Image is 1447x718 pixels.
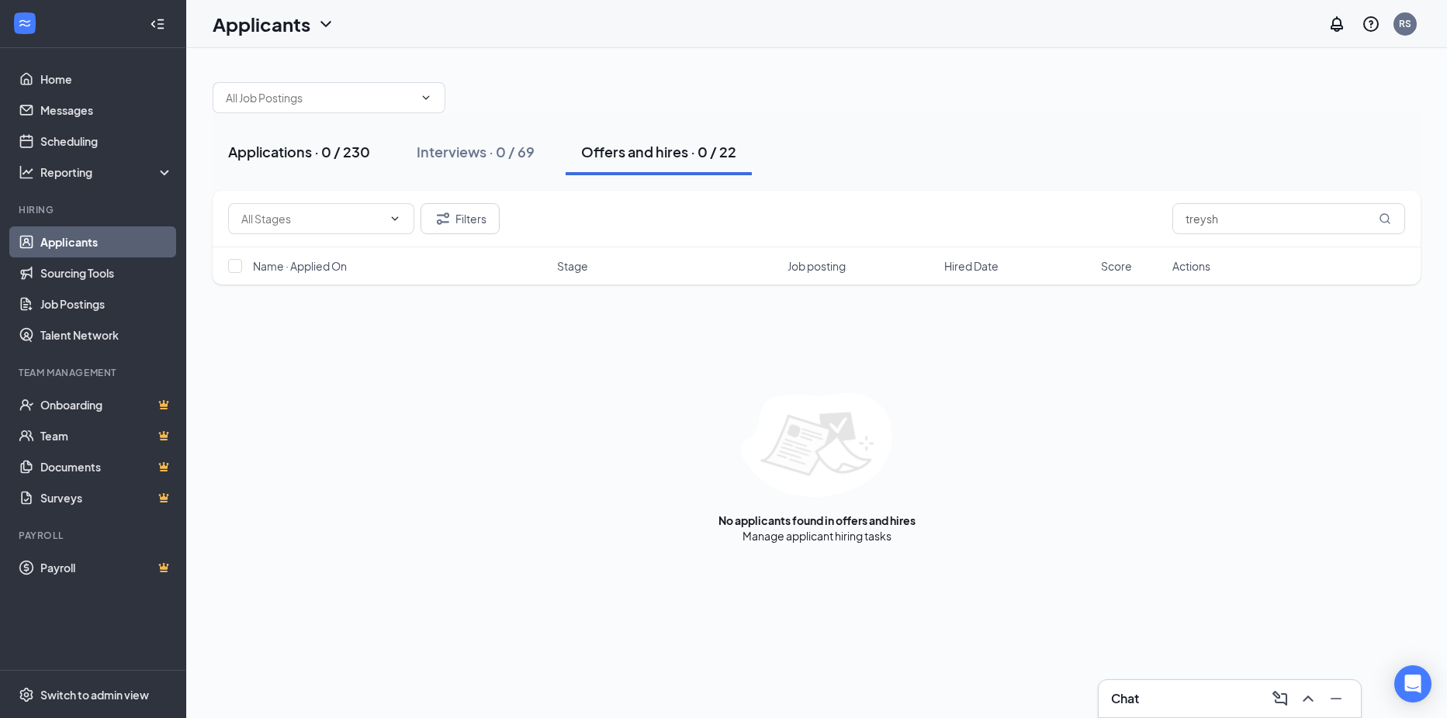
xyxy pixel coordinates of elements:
[421,203,500,234] button: Filter Filters
[40,288,173,319] a: Job Postings
[19,164,34,180] svg: Analysis
[1111,690,1139,707] h3: Chat
[1299,689,1317,708] svg: ChevronUp
[40,451,173,482] a: DocumentsCrown
[40,226,173,257] a: Applicants
[40,164,174,180] div: Reporting
[228,142,370,161] div: Applications · 0 / 230
[741,393,892,497] img: empty-state
[1271,689,1289,708] svg: ComposeMessage
[40,482,173,513] a: SurveysCrown
[1362,15,1380,33] svg: QuestionInfo
[1172,203,1405,234] input: Search in offers and hires
[718,513,916,528] div: No applicants found in offers and hires
[40,389,173,420] a: OnboardingCrown
[19,687,34,702] svg: Settings
[1296,686,1321,711] button: ChevronUp
[19,203,170,216] div: Hiring
[213,11,310,37] h1: Applicants
[1399,17,1411,30] div: RS
[40,126,173,157] a: Scheduling
[788,258,846,274] span: Job posting
[1327,689,1345,708] svg: Minimize
[1328,15,1346,33] svg: Notifications
[1324,686,1348,711] button: Minimize
[241,210,383,227] input: All Stages
[226,89,414,106] input: All Job Postings
[1379,212,1391,225] svg: MagnifyingGlass
[40,687,149,702] div: Switch to admin view
[1394,665,1431,702] div: Open Intercom Messenger
[1172,258,1210,274] span: Actions
[19,529,170,542] div: Payroll
[40,64,173,95] a: Home
[253,258,347,274] span: Name · Applied On
[557,258,588,274] span: Stage
[417,142,535,161] div: Interviews · 0 / 69
[40,319,173,350] a: Talent Network
[1268,686,1293,711] button: ComposeMessage
[17,16,33,31] svg: WorkstreamLogo
[317,15,335,33] svg: ChevronDown
[434,209,452,228] svg: Filter
[944,258,999,274] span: Hired Date
[389,212,401,225] svg: ChevronDown
[40,552,173,583] a: PayrollCrown
[19,366,170,379] div: Team Management
[150,16,165,32] svg: Collapse
[40,95,173,126] a: Messages
[581,142,736,161] div: Offers and hires · 0 / 22
[420,91,432,104] svg: ChevronDown
[40,257,173,288] a: Sourcing Tools
[743,528,891,544] div: Manage applicant hiring tasks
[40,420,173,451] a: TeamCrown
[1101,258,1132,274] span: Score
